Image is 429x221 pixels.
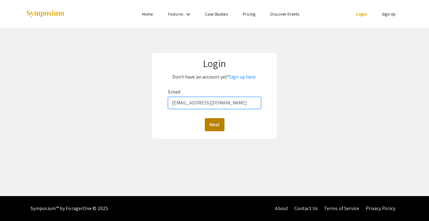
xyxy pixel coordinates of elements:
[382,11,396,17] a: Sign Up
[157,57,273,69] h1: Login
[157,72,273,82] p: Don't have an account yet?
[142,11,153,17] a: Home
[168,11,184,17] a: Features
[229,74,257,80] a: Sign up here.
[243,11,256,17] a: Pricing
[366,205,395,212] a: Privacy Policy
[324,205,359,212] a: Terms of Service
[294,205,318,212] a: Contact Us
[168,87,182,97] label: Email:
[185,11,192,18] mat-icon: Expand Features list
[356,11,367,17] a: Login
[26,10,65,18] img: Symposium by ForagerOne
[205,11,228,17] a: Case Studies
[275,205,288,212] a: About
[205,118,224,131] button: Next
[31,196,108,221] div: Symposium™ by ForagerOne © 2025
[5,193,27,216] iframe: Chat
[270,11,299,17] a: Discover Events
